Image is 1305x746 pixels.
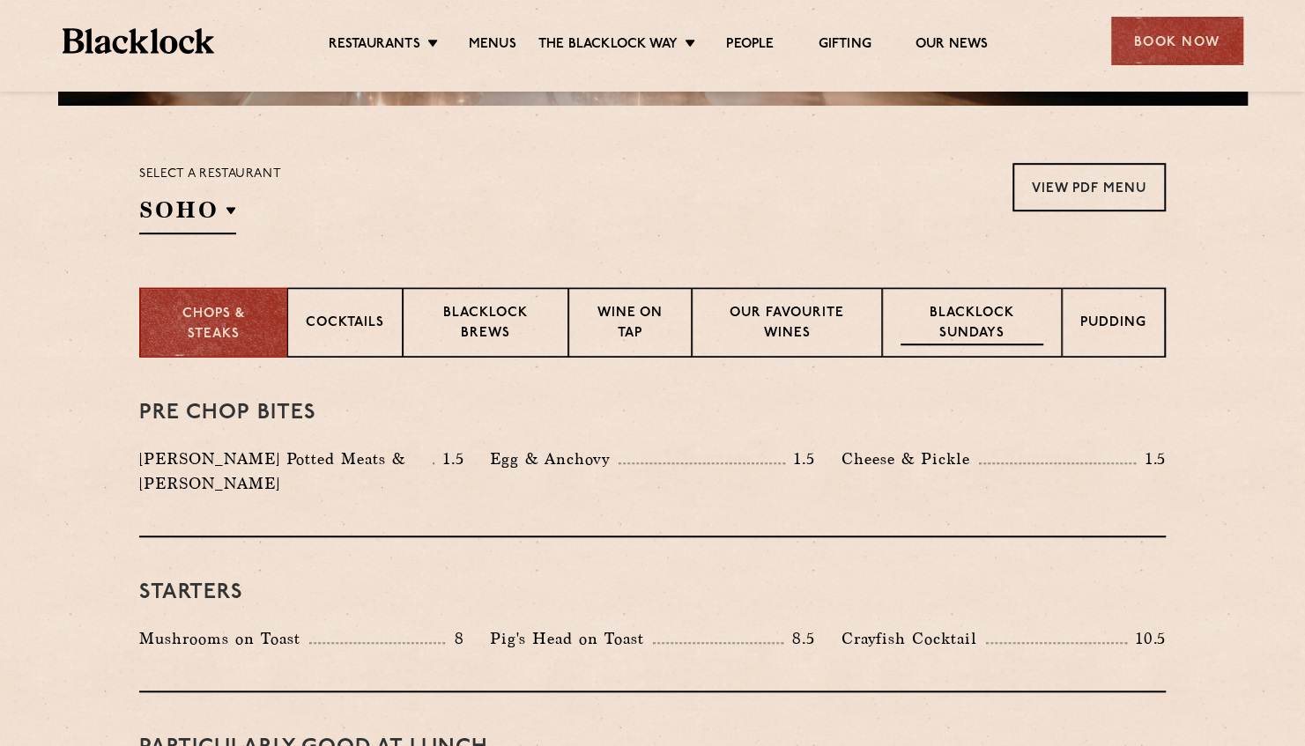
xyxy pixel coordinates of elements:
[1127,627,1166,650] p: 10.5
[139,163,281,186] p: Select a restaurant
[490,626,653,651] p: Pig's Head on Toast
[726,36,774,55] a: People
[710,304,863,345] p: Our favourite wines
[842,626,986,651] p: Crayfish Cocktail
[469,36,516,55] a: Menus
[159,305,269,344] p: Chops & Steaks
[1080,314,1146,336] p: Pudding
[916,36,989,55] a: Our News
[329,36,420,55] a: Restaurants
[139,581,1166,604] h3: Starters
[842,447,979,471] p: Cheese & Pickle
[139,402,1166,425] h3: Pre Chop Bites
[490,447,619,471] p: Egg & Anchovy
[63,28,215,54] img: BL_Textured_Logo-footer-cropped.svg
[421,304,550,345] p: Blacklock Brews
[1111,17,1243,65] div: Book Now
[785,447,815,470] p: 1.5
[139,447,433,496] p: [PERSON_NAME] Potted Meats & [PERSON_NAME]
[818,36,871,55] a: Gifting
[1136,447,1166,470] p: 1.5
[783,627,815,650] p: 8.5
[139,626,309,651] p: Mushrooms on Toast
[587,304,673,345] p: Wine on Tap
[901,304,1043,345] p: Blacklock Sundays
[139,195,236,234] h2: SOHO
[538,36,678,55] a: The Blacklock Way
[1012,163,1166,211] a: View PDF Menu
[434,447,464,470] p: 1.5
[445,627,463,650] p: 8
[306,314,384,336] p: Cocktails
